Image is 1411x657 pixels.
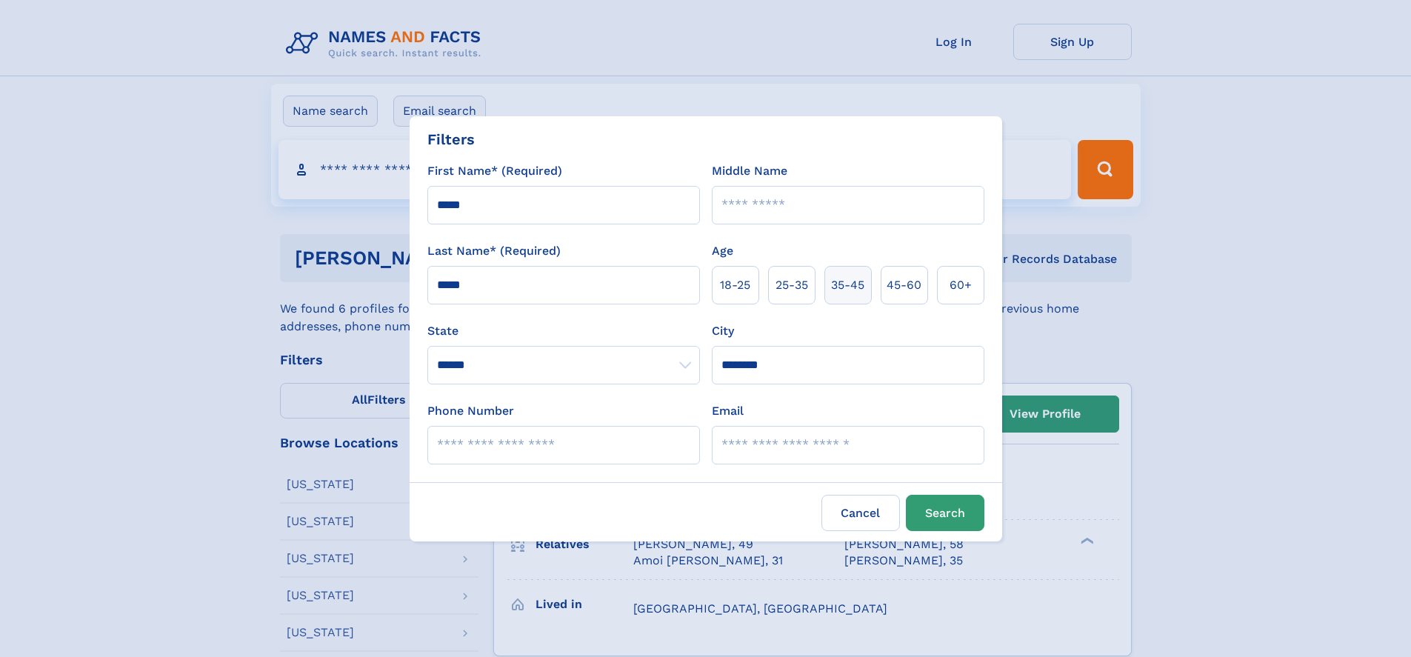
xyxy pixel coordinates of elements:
label: Last Name* (Required) [427,242,561,260]
button: Search [906,495,984,531]
span: 35‑45 [831,276,864,294]
label: Middle Name [712,162,787,180]
span: 25‑35 [775,276,808,294]
label: Phone Number [427,402,514,420]
span: 18‑25 [720,276,750,294]
label: Age [712,242,733,260]
label: First Name* (Required) [427,162,562,180]
span: 45‑60 [887,276,921,294]
div: Filters [427,128,475,150]
label: State [427,322,700,340]
label: Cancel [821,495,900,531]
label: City [712,322,734,340]
span: 60+ [950,276,972,294]
label: Email [712,402,744,420]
